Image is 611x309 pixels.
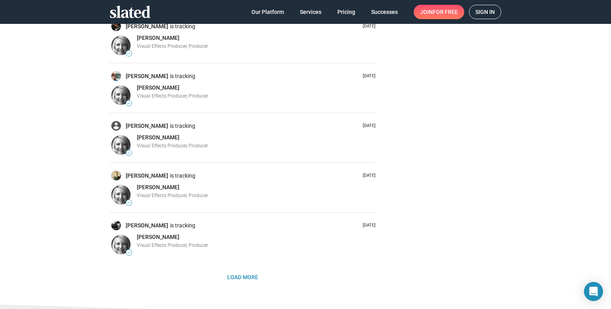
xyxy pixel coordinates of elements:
img: Claudia Dehmel [111,135,130,154]
a: [PERSON_NAME] [137,134,179,141]
img: Claudia Dehmel [111,185,130,204]
span: Pricing [337,5,355,19]
img: Deborah M. Hodgetts [111,121,121,131]
a: Our Platform [245,5,290,19]
span: — [126,51,132,56]
a: Sign in [469,5,501,19]
span: Visual Effects Producer, Producer [137,143,208,149]
span: Successes [371,5,398,19]
p: [DATE] [360,123,376,129]
a: [PERSON_NAME] [126,23,170,30]
img: Claudia Dehmel [111,36,130,55]
p: [DATE] [360,223,376,229]
a: [PERSON_NAME] [137,233,179,241]
span: Load More [227,270,258,284]
span: is tracking [170,222,197,229]
a: Joinfor free [414,5,464,19]
span: is tracking [170,122,197,130]
a: [PERSON_NAME] [137,84,179,92]
div: Open Intercom Messenger [584,282,603,301]
span: — [126,101,132,106]
p: [DATE] [360,173,376,179]
img: Claudia Dehmel [111,86,130,105]
span: Our Platform [251,5,284,19]
span: — [126,201,132,205]
span: — [126,151,132,155]
span: is tracking [170,23,197,30]
span: [PERSON_NAME] [137,134,179,141]
span: — [126,250,132,255]
span: is tracking [170,72,197,80]
span: Sign in [475,5,495,19]
img: Christof R Davis [111,171,121,180]
span: [PERSON_NAME] [137,35,179,41]
a: [PERSON_NAME] [137,34,179,42]
img: Jean Maye [111,71,121,81]
span: [PERSON_NAME] [137,184,179,190]
span: Join [420,5,458,19]
a: Services [294,5,328,19]
span: Visual Effects Producer, Producer [137,193,208,198]
p: [DATE] [360,73,376,79]
span: for free [433,5,458,19]
a: [PERSON_NAME] [126,72,170,80]
a: [PERSON_NAME] [137,184,179,191]
img: Luca Rocchini [111,221,121,230]
a: [PERSON_NAME] [126,172,170,180]
img: Claudia Dehmel [111,235,130,254]
span: is tracking [170,172,197,180]
a: Successes [365,5,404,19]
img: Mike Hall [111,22,121,31]
span: [PERSON_NAME] [137,234,179,240]
a: [PERSON_NAME] [126,222,170,229]
span: Visual Effects Producer, Producer [137,93,208,99]
span: Visual Effects Producer, Producer [137,243,208,248]
span: Visual Effects Producer, Producer [137,43,208,49]
a: [PERSON_NAME] [126,122,170,130]
span: [PERSON_NAME] [137,84,179,91]
span: Services [300,5,321,19]
p: [DATE] [360,23,376,29]
a: Pricing [331,5,362,19]
button: Load More [221,270,265,284]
